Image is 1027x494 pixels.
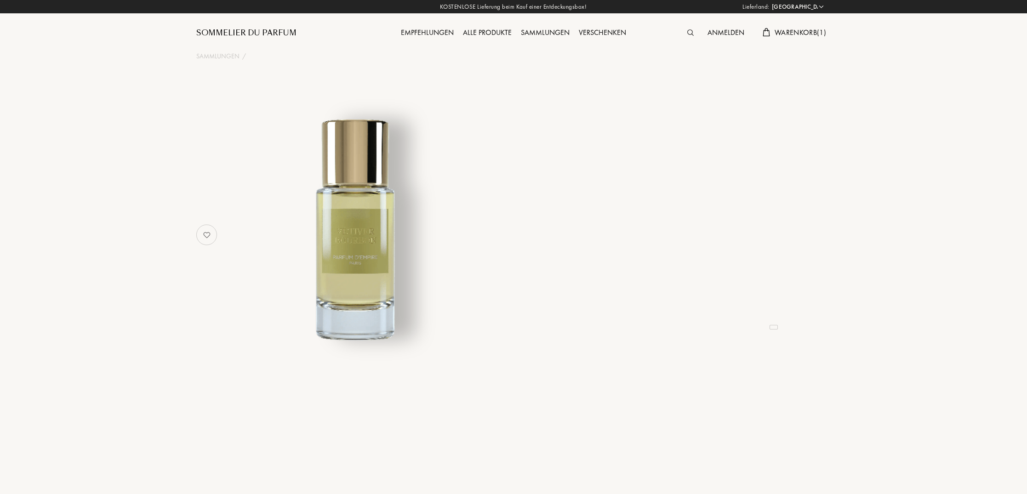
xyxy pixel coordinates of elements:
[396,27,458,39] div: Empfehlungen
[516,28,574,37] a: Sammlungen
[763,28,770,36] img: cart.svg
[703,28,749,37] a: Anmelden
[687,29,694,36] img: search_icn.svg
[775,28,826,37] span: Warenkorb ( 1 )
[516,27,574,39] div: Sammlungen
[458,27,516,39] div: Alle Produkte
[396,28,458,37] a: Empfehlungen
[242,51,246,61] div: /
[574,27,631,39] div: Verschenken
[574,28,631,37] a: Verschenken
[703,27,749,39] div: Anmelden
[742,2,770,11] span: Lieferland:
[198,226,216,244] img: no_like_p.png
[458,28,516,37] a: Alle Produkte
[196,51,240,61] a: Sammlungen
[241,117,469,344] img: undefined undefined
[196,28,297,39] a: Sommelier du Parfum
